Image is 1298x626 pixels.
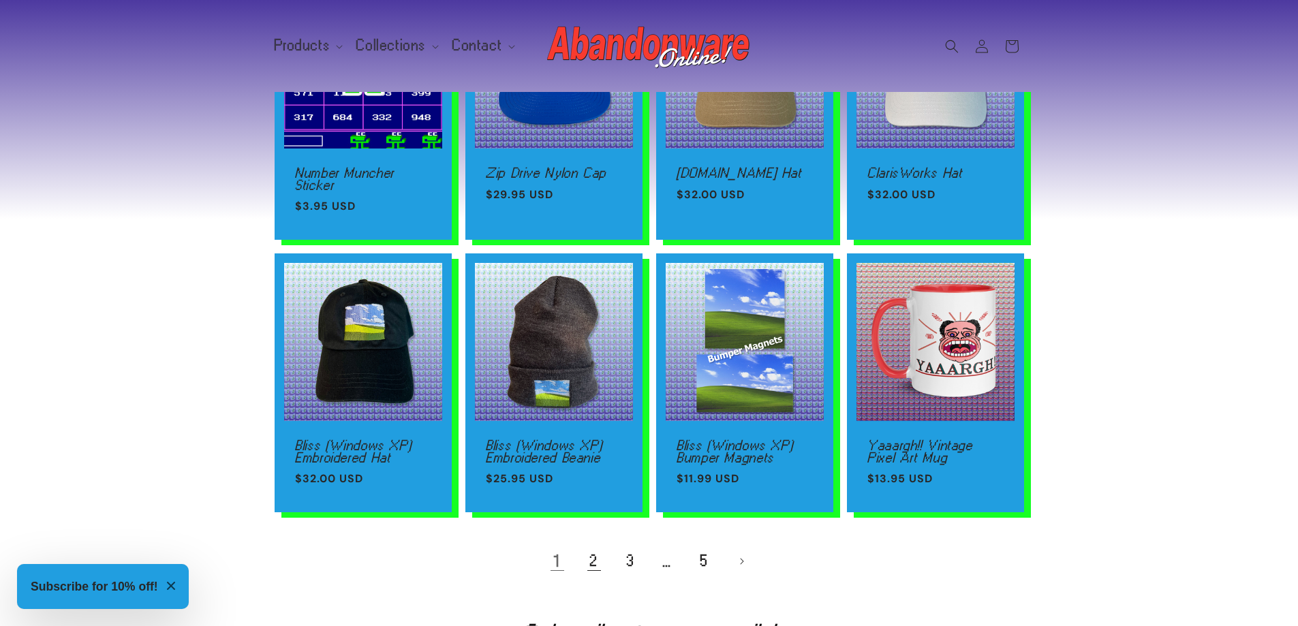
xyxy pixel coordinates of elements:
[867,167,1004,179] a: ClarisWorks Hat
[726,546,756,576] a: Next page
[356,40,426,52] span: Collections
[867,439,1004,463] a: Yaaargh!! Vintage Pixel Art Mug
[452,40,502,52] span: Contact
[542,14,756,78] a: Abandonware
[486,439,622,463] a: Bliss (Windows XP) Embroidered Beanie
[542,546,572,576] a: Page 1
[295,167,431,191] a: Number Muncher Sticker
[616,546,646,576] a: Page 3
[275,546,1024,576] nav: Pagination
[547,19,752,74] img: Abandonware
[677,439,813,463] a: Bliss (Windows XP) Bumper Magnets
[295,439,431,463] a: Bliss (Windows XP) Embroidered Hat
[444,31,521,60] summary: Contact
[486,167,622,179] a: Zip Drive Nylon Cap
[677,167,813,179] a: [DOMAIN_NAME] Hat
[266,31,349,60] summary: Products
[937,31,967,61] summary: Search
[690,546,720,576] a: Page 5
[579,546,609,576] a: Page 2
[653,546,683,576] span: …
[348,31,444,60] summary: Collections
[275,40,330,52] span: Products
